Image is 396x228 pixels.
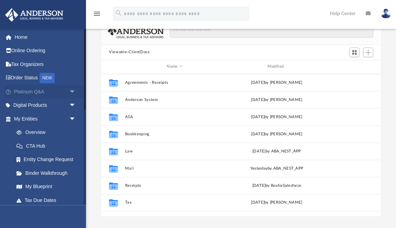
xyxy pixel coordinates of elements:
[10,139,86,153] a: CTA Hub
[227,182,326,189] div: [DATE] by BoxforSalesforce
[93,10,101,18] i: menu
[40,73,55,83] div: NEW
[5,99,86,112] a: Digital Productsarrow_drop_down
[125,80,224,85] button: Agreements - Receipts
[10,166,86,180] a: Binder Walkthrough
[125,200,224,205] button: Tax
[170,25,373,38] input: Search files and folders
[125,115,224,119] button: ASA
[227,199,326,206] div: [DATE] by [PERSON_NAME]
[227,148,326,154] div: [DATE] by ABA_NEST_APP
[125,183,224,188] button: Receipts
[104,64,122,70] div: id
[227,96,326,103] div: [DATE] by [PERSON_NAME]
[109,49,150,55] button: Viewable-ClientDocs
[115,9,122,17] i: search
[227,131,326,137] div: [DATE] by [PERSON_NAME]
[5,30,86,44] a: Home
[125,166,224,171] button: Mail
[227,79,326,85] div: [DATE] by [PERSON_NAME]
[5,71,86,85] a: Order StatusNEW
[69,85,82,99] span: arrow_drop_down
[250,166,267,170] span: yesterday
[101,74,380,216] div: grid
[125,64,224,70] div: Name
[10,153,86,167] a: Entity Change Request
[5,44,86,58] a: Online Ordering
[125,132,224,136] button: Bookkeeping
[329,64,377,70] div: id
[125,149,224,153] button: Law
[5,57,86,71] a: Tax Organizers
[5,112,86,126] a: My Entitiesarrow_drop_down
[10,126,86,139] a: Overview
[69,112,82,126] span: arrow_drop_down
[125,98,224,102] button: Anderson System
[227,114,326,120] div: [DATE] by [PERSON_NAME]
[10,193,86,207] a: Tax Due Dates
[69,99,82,113] span: arrow_drop_down
[363,47,373,57] button: Add
[227,165,326,171] div: by ABA_NEST_APP
[381,9,391,19] img: User Pic
[93,13,101,18] a: menu
[349,47,360,57] button: Switch to Grid View
[10,180,82,194] a: My Blueprint
[3,8,65,22] img: Anderson Advisors Platinum Portal
[5,85,86,99] a: Platinum Q&Aarrow_drop_down
[227,64,326,70] div: Modified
